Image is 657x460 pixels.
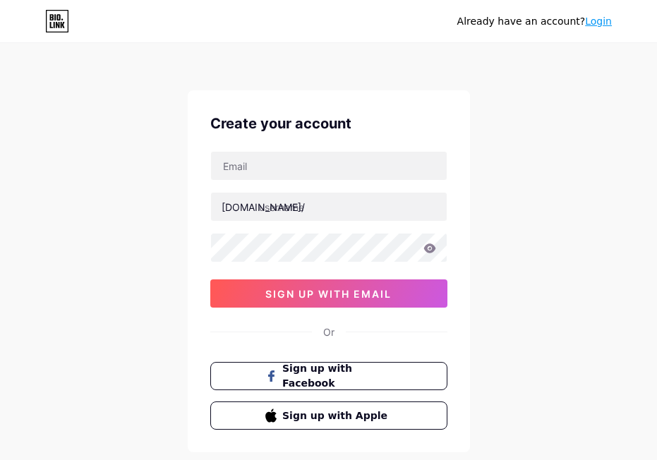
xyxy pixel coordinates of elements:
input: username [211,193,447,221]
button: Sign up with Apple [210,401,447,430]
input: Email [211,152,447,180]
button: sign up with email [210,279,447,308]
button: Sign up with Facebook [210,362,447,390]
div: Or [323,325,334,339]
span: sign up with email [265,288,392,300]
div: [DOMAIN_NAME]/ [222,200,305,214]
span: Sign up with Facebook [282,361,392,391]
span: Sign up with Apple [282,408,392,423]
div: Create your account [210,113,447,134]
a: Login [585,16,612,27]
div: Already have an account? [457,14,612,29]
